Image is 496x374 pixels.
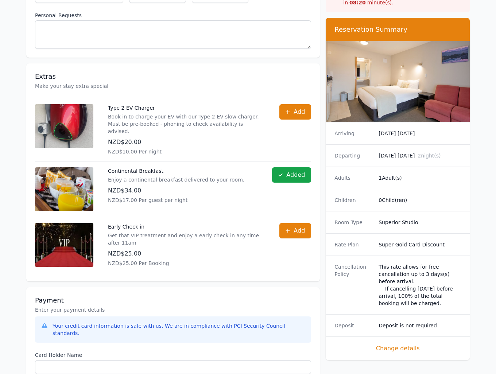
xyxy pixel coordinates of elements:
dd: Superior Studio [379,219,461,226]
dt: Rate Plan [334,241,373,248]
span: Add [294,108,305,116]
p: Enjoy a continental breakfast delivered to your room. [108,176,244,183]
dd: 1 Adult(s) [379,174,461,182]
button: Add [279,104,311,120]
img: Superior Studio [326,41,470,122]
h3: Reservation Summary [334,25,461,34]
p: NZD$34.00 [108,186,244,195]
p: NZD$17.00 Per guest per night [108,196,244,204]
span: 2 night(s) [418,153,441,159]
dt: Cancellation Policy [334,263,373,307]
p: NZD$20.00 [108,138,265,147]
dd: Super Gold Card Discount [379,241,461,248]
dt: Children [334,196,373,204]
div: This rate allows for free cancellation up to 3 days(s) before arrival. If cancelling [DATE] befor... [379,263,461,307]
img: Early Check in [35,223,93,267]
p: NZD$10.00 Per night [108,148,265,155]
div: Your credit card information is safe with us. We are in compliance with PCI Security Council stan... [53,322,305,337]
dd: Deposit is not required [379,322,461,329]
p: NZD$25.00 [108,249,265,258]
dt: Adults [334,174,373,182]
h3: Extras [35,72,311,81]
span: Change details [334,344,461,353]
p: Enter your payment details [35,306,311,313]
label: Personal Requests [35,12,311,19]
p: Continental Breakfast [108,167,244,175]
span: Added [286,171,305,179]
p: Early Check in [108,223,265,230]
p: Get that VIP treatment and enjoy a early check in any time after 11am [108,232,265,246]
dd: [DATE] [DATE] [379,152,461,159]
dd: [DATE] [DATE] [379,130,461,137]
dd: 0 Child(ren) [379,196,461,204]
button: Added [272,167,311,183]
p: Type 2 EV Charger [108,104,265,112]
h3: Payment [35,296,311,305]
dt: Deposit [334,322,373,329]
p: NZD$25.00 Per Booking [108,260,265,267]
img: Continental Breakfast [35,167,93,211]
dt: Room Type [334,219,373,226]
p: Make your stay extra special [35,82,311,90]
img: Type 2 EV Charger [35,104,93,148]
dt: Departing [334,152,373,159]
p: Book in to charge your EV with our Type 2 EV slow charger. Must be pre-booked - phoning to check ... [108,113,265,135]
label: Card Holder Name [35,351,311,359]
dt: Arriving [334,130,373,137]
span: Add [294,226,305,235]
button: Add [279,223,311,238]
